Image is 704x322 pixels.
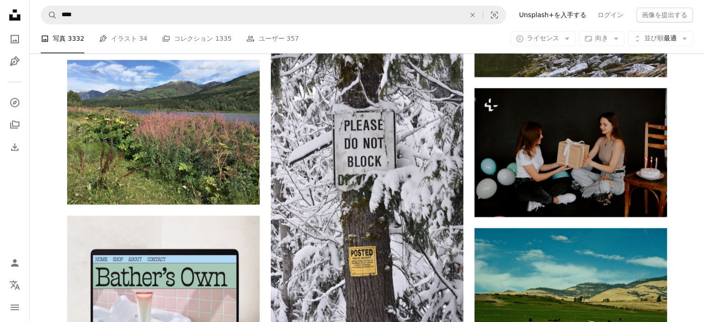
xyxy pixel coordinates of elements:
[474,288,667,296] a: 緑豊かな丘の中腹で草を食む牛の群れ
[6,52,24,70] a: イラスト
[41,6,506,24] form: サイト内でビジュアルを探す
[595,35,608,42] span: 向き
[483,6,505,24] button: ビジュアル検索
[215,34,232,44] span: 1335
[287,34,299,44] span: 357
[636,7,693,22] button: 画像を提出する
[579,32,624,46] button: 向き
[271,187,463,196] a: 白と黒の木製看板
[6,298,24,316] button: メニュー
[246,24,299,54] a: ユーザー 357
[592,7,629,22] a: ログイン
[513,7,592,22] a: Unsplash+を入手する
[6,6,24,26] a: ホーム — Unsplash
[41,6,57,24] button: Unsplashで検索する
[6,93,24,112] a: 探す
[527,35,559,42] span: ライセンス
[644,35,664,42] span: 並び順
[628,32,693,46] button: 並び順最適
[6,115,24,134] a: コレクション
[6,276,24,294] button: 言語
[474,148,667,156] a: プレゼントを持って床に座る2人の女性
[6,30,24,48] a: 写真
[99,24,147,54] a: イラスト 34
[462,6,483,24] button: 全てクリア
[474,88,667,217] img: プレゼントを持って床に座る2人の女性
[6,253,24,272] a: ログイン / 登録する
[6,138,24,156] a: ダウンロード履歴
[139,34,148,44] span: 34
[67,60,260,204] img: 緑の芝生フィールド
[67,127,260,136] a: 緑の芝生フィールド
[511,32,575,46] button: ライセンス
[162,24,231,54] a: コレクション 1335
[644,34,677,44] span: 最適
